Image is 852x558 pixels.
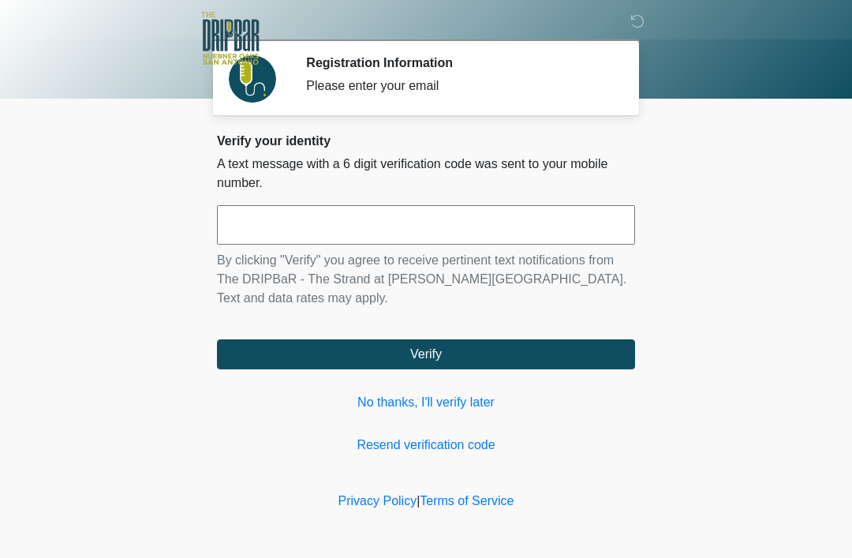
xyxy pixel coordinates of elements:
h2: Verify your identity [217,133,635,148]
button: Verify [217,339,635,369]
p: A text message with a 6 digit verification code was sent to your mobile number. [217,155,635,193]
img: The DRIPBaR - The Strand at Huebner Oaks Logo [201,12,260,65]
a: No thanks, I'll verify later [217,393,635,412]
a: Privacy Policy [338,494,417,507]
img: Agent Avatar [229,55,276,103]
a: Resend verification code [217,436,635,455]
p: By clicking "Verify" you agree to receive pertinent text notifications from The DRIPBaR - The Str... [217,251,635,308]
div: Please enter your email [306,77,611,95]
a: | [417,494,420,507]
a: Terms of Service [420,494,514,507]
